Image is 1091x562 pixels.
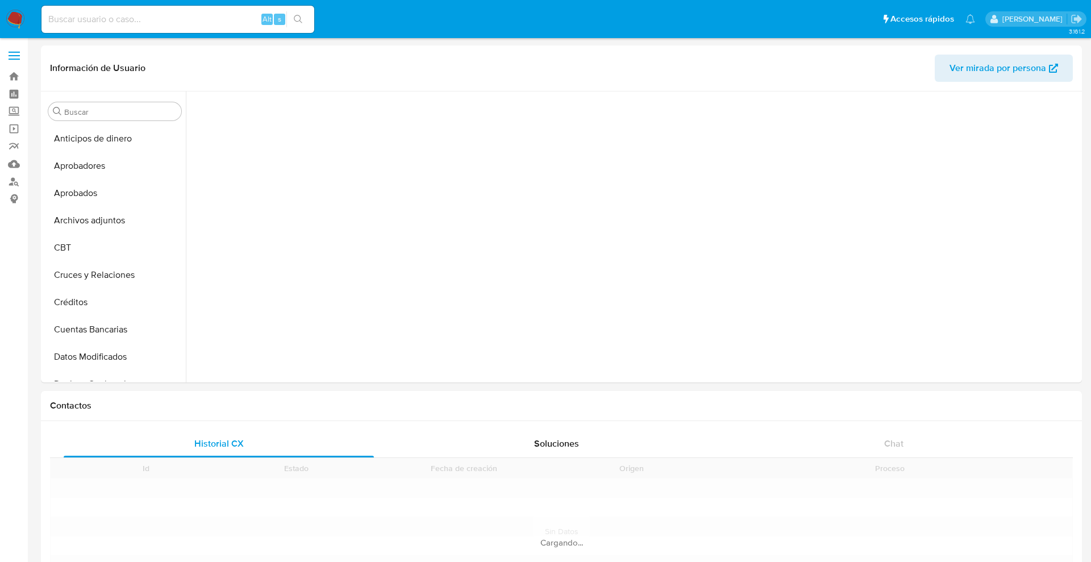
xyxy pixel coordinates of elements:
[50,63,145,74] h1: Información de Usuario
[950,55,1046,82] span: Ver mirada por persona
[44,234,186,261] button: CBT
[44,152,186,180] button: Aprobadores
[286,11,310,27] button: search-icon
[41,12,314,27] input: Buscar usuario o caso...
[263,14,272,24] span: Alt
[935,55,1073,82] button: Ver mirada por persona
[534,437,579,450] span: Soluciones
[64,107,177,117] input: Buscar
[44,125,186,152] button: Anticipos de dinero
[44,207,186,234] button: Archivos adjuntos
[50,537,1073,548] div: Cargando...
[1002,14,1067,24] p: yael.arizperojo@mercadolibre.com.mx
[44,370,186,398] button: Devices Geolocation
[1071,13,1082,25] a: Salir
[44,180,186,207] button: Aprobados
[44,261,186,289] button: Cruces y Relaciones
[884,437,903,450] span: Chat
[53,107,62,116] button: Buscar
[44,316,186,343] button: Cuentas Bancarias
[50,400,1073,411] h1: Contactos
[44,343,186,370] button: Datos Modificados
[965,14,975,24] a: Notificaciones
[278,14,281,24] span: s
[194,437,244,450] span: Historial CX
[890,13,954,25] span: Accesos rápidos
[44,289,186,316] button: Créditos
